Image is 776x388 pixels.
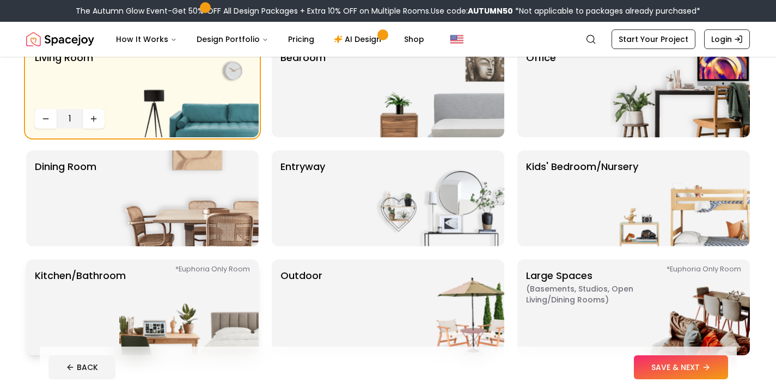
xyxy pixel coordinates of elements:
[634,355,728,379] button: SAVE & NEXT
[35,109,57,129] button: Decrease quantity
[431,5,513,16] span: Use code:
[76,5,700,16] div: The Autumn Glow Event-Get 50% OFF All Design Packages + Extra 10% OFF on Multiple Rooms.
[26,28,94,50] a: Spacejoy
[395,28,433,50] a: Shop
[119,41,259,137] img: Living Room
[513,5,700,16] span: *Not applicable to packages already purchased*
[188,28,277,50] button: Design Portfolio
[365,259,504,355] img: Outdoor
[526,268,662,347] p: Large Spaces
[35,268,126,347] p: Kitchen/Bathroom
[365,41,504,137] img: Bedroom
[107,28,186,50] button: How It Works
[26,28,94,50] img: Spacejoy Logo
[26,22,750,57] nav: Global
[610,259,750,355] img: Large Spaces *Euphoria Only
[107,28,433,50] nav: Main
[280,268,322,347] p: Outdoor
[526,159,638,238] p: Kids' Bedroom/Nursery
[365,150,504,246] img: entryway
[610,41,750,137] img: Office
[280,50,326,129] p: Bedroom
[526,50,556,129] p: Office
[450,33,463,46] img: United States
[526,283,662,305] span: ( Basements, Studios, Open living/dining rooms )
[48,355,115,379] button: BACK
[610,150,750,246] img: Kids' Bedroom/Nursery
[468,5,513,16] b: AUTUMN50
[119,150,259,246] img: Dining Room
[280,159,325,238] p: entryway
[119,259,259,355] img: Kitchen/Bathroom *Euphoria Only
[612,29,695,49] a: Start Your Project
[35,50,93,105] p: Living Room
[83,109,105,129] button: Increase quantity
[279,28,323,50] a: Pricing
[704,29,750,49] a: Login
[61,112,78,125] span: 1
[35,159,96,238] p: Dining Room
[325,28,393,50] a: AI Design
